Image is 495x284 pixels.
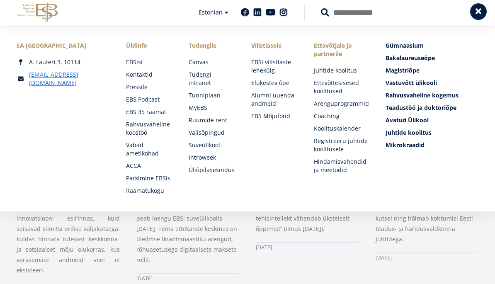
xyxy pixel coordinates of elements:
[256,242,359,252] div: [DATE]
[386,104,456,112] span: Teadustöö ja doktoriõpe
[189,166,235,174] a: Üliõpilasesindus
[251,58,297,75] a: EBSi vilistlaste lehekülg
[241,8,249,17] a: Facebook
[314,66,369,75] a: Juhtide koolitus
[386,104,478,112] a: Teadustöö ja doktoriõpe
[386,116,478,124] a: Avatud Ülikool
[126,41,172,50] span: Üldinfo
[136,161,240,265] p: [PERSON_NAME], Nobeli majandusauhinna laureaat, Massachusettsi Tehnoloogiainstituudi emeriitprofe...
[126,141,172,158] a: Vabad ametikohad
[189,58,235,66] a: Canvas
[386,79,437,87] span: Vastuvõtt ülikooli
[189,153,235,162] a: Introweek
[386,129,432,136] span: Juhtide koolitus
[253,8,262,17] a: Linkedin
[126,70,172,79] a: Kontaktid
[386,66,420,74] span: Magistriõpe
[314,137,369,153] a: Registreeru juhtide koolitusele
[386,79,478,87] a: Vastuvõtt ülikooli
[386,129,478,137] a: Juhtide koolitus
[189,104,235,112] a: MyEBS
[126,108,172,116] a: EBS 35 raamat
[126,162,172,170] a: ACCA
[126,120,172,137] a: Rahvusvaheline koostöö
[376,252,479,263] div: [DATE]
[126,187,172,195] a: Raamatukogu
[251,112,297,120] a: EBS Mõjufond
[386,141,478,149] a: Mikrokraadid
[386,91,478,100] a: Rahvusvaheline kogemus
[251,41,297,50] span: Vilistlasele
[189,129,235,137] a: Välisõpingud
[189,41,235,50] a: Tudengile
[126,95,172,104] a: EBS Podcast
[386,141,425,149] span: Mikrokraadid
[189,141,235,149] a: Suveülikool
[136,273,240,284] div: [DATE]
[126,174,172,182] a: Parkimine EBSis
[314,158,369,174] a: Hindamisvahendid ja meetodid
[279,8,288,17] a: Instagram
[314,124,369,133] a: Koolituskalender
[386,41,424,49] span: Gümnaasium
[126,58,172,66] a: EBSist
[189,91,235,100] a: Tunniplaan
[251,91,297,108] a: Alumni uuenda andmeid
[386,41,478,50] a: Gümnaasium
[386,54,478,62] a: Bakalaureuseõpe
[314,79,369,95] a: Ettevõttesisesed koolitused
[386,116,429,124] span: Avatud Ülikool
[386,66,478,75] a: Magistriõpe
[17,41,109,50] div: SA [GEOGRAPHIC_DATA]
[126,83,172,91] a: Pressile
[29,70,109,87] a: [EMAIL_ADDRESS][DOMAIN_NAME]
[386,54,435,62] span: Bakalaureuseõpe
[189,70,235,87] a: Tudengi intranet
[17,58,109,66] div: A. Lauteri 3, 10114
[314,100,369,108] a: Arenguprogrammid
[386,91,459,99] span: Rahvusvaheline kogemus
[251,79,297,87] a: Elukestev õpe
[266,8,275,17] a: Youtube
[314,112,369,120] a: Coaching
[314,41,369,58] span: Ettevõtjale ja partnerile
[189,116,235,124] a: Ruumide rent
